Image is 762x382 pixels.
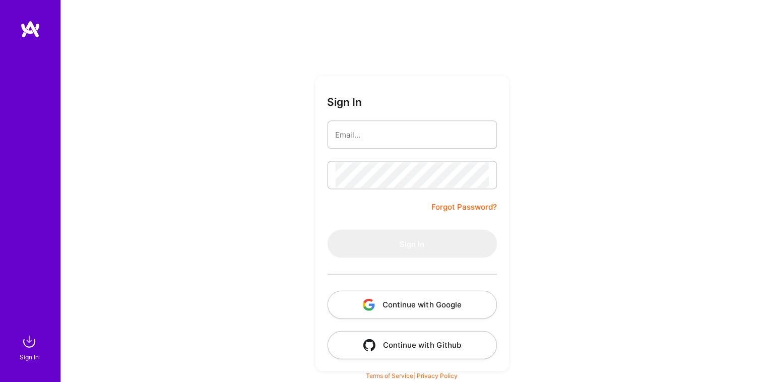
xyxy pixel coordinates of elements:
button: Continue with Github [327,331,496,359]
span: | [365,371,457,379]
div: Sign In [20,351,39,362]
a: Forgot Password? [431,201,496,213]
a: Terms of Service [365,371,413,379]
img: icon [363,339,375,351]
a: Privacy Policy [416,371,457,379]
div: © 2025 ATeams Inc., All rights reserved. [60,352,762,377]
img: logo [20,20,40,38]
img: sign in [19,331,39,351]
h3: Sign In [327,96,362,108]
input: Email... [335,122,488,148]
img: icon [362,298,374,310]
button: Continue with Google [327,290,496,319]
button: Sign In [327,229,496,258]
a: sign inSign In [21,331,39,362]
